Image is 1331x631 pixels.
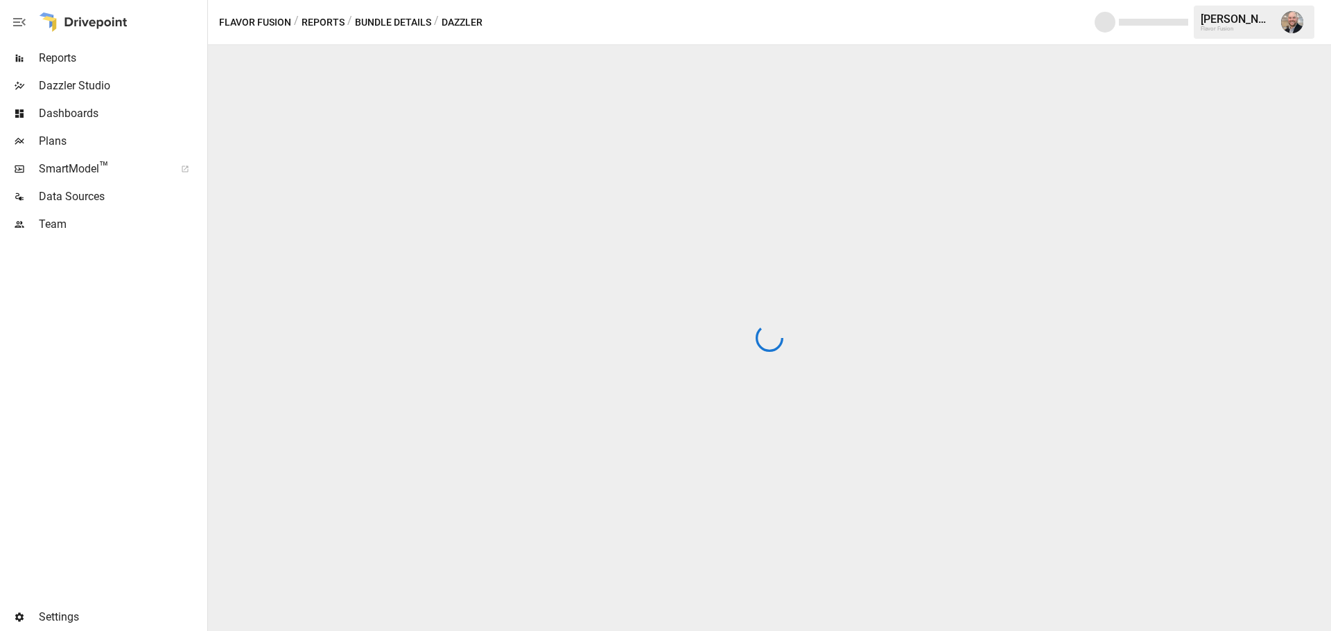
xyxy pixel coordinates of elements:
[302,14,345,31] button: Reports
[434,14,439,31] div: /
[1281,11,1303,33] img: Dustin Jacobson
[39,78,205,94] span: Dazzler Studio
[39,609,205,625] span: Settings
[39,133,205,150] span: Plans
[1201,26,1273,32] div: Flavor Fusion
[39,216,205,233] span: Team
[1273,3,1312,42] button: Dustin Jacobson
[1201,12,1273,26] div: [PERSON_NAME]
[347,14,352,31] div: /
[294,14,299,31] div: /
[39,105,205,122] span: Dashboards
[355,14,431,31] button: Bundle Details
[99,159,109,176] span: ™
[39,50,205,66] span: Reports
[39,161,166,177] span: SmartModel
[39,188,205,205] span: Data Sources
[219,14,291,31] button: Flavor Fusion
